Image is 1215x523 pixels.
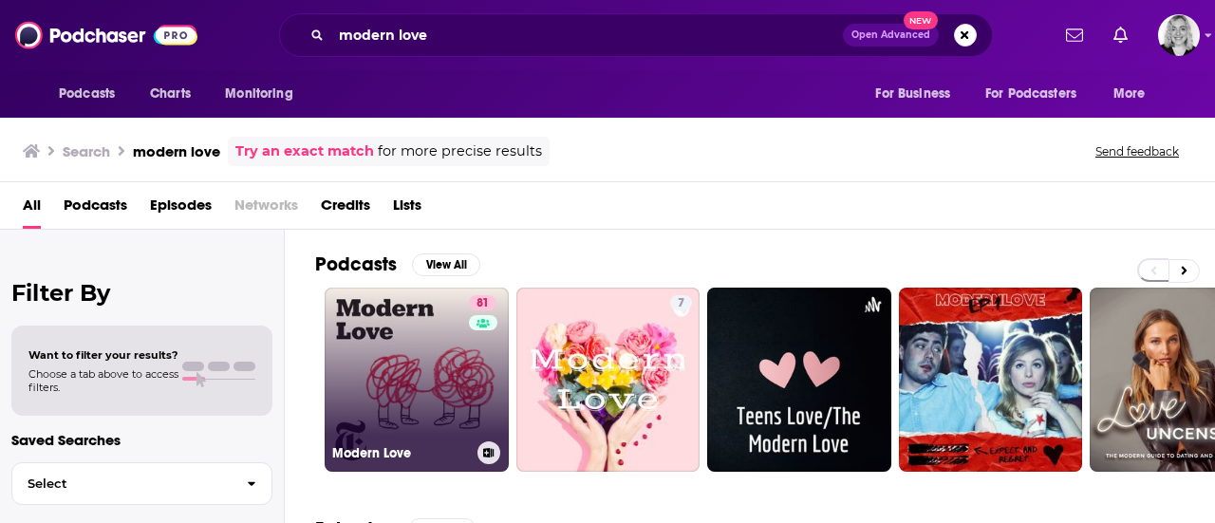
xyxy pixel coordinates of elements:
span: Podcasts [59,81,115,107]
h2: Podcasts [315,252,397,276]
a: Podcasts [64,190,127,229]
a: Try an exact match [235,140,374,162]
a: 7 [516,288,701,472]
a: 81Modern Love [325,288,509,472]
span: 7 [678,294,684,313]
span: Monitoring [225,81,292,107]
span: Choose a tab above to access filters. [28,367,178,394]
button: open menu [973,76,1104,112]
span: 81 [477,294,489,313]
button: Send feedback [1090,143,1185,159]
span: Open Advanced [851,30,930,40]
button: Show profile menu [1158,14,1200,56]
button: open menu [1100,76,1169,112]
h3: Search [63,142,110,160]
span: For Business [875,81,950,107]
a: PodcastsView All [315,252,480,276]
div: Search podcasts, credits, & more... [279,13,993,57]
span: Charts [150,81,191,107]
button: Select [11,462,272,505]
button: open menu [862,76,974,112]
a: Show notifications dropdown [1106,19,1135,51]
a: Episodes [150,190,212,229]
a: Show notifications dropdown [1058,19,1091,51]
img: Podchaser - Follow, Share and Rate Podcasts [15,17,197,53]
span: for more precise results [378,140,542,162]
button: Open AdvancedNew [843,24,939,47]
span: Logged in as cmaur0218 [1158,14,1200,56]
p: Saved Searches [11,431,272,449]
span: Want to filter your results? [28,348,178,362]
span: New [904,11,938,29]
h2: Filter By [11,279,272,307]
h3: Modern Love [332,445,470,461]
button: View All [412,253,480,276]
a: Credits [321,190,370,229]
button: open menu [212,76,317,112]
a: 81 [469,295,496,310]
span: Networks [234,190,298,229]
span: More [1113,81,1146,107]
span: Select [12,477,232,490]
button: open menu [46,76,140,112]
a: All [23,190,41,229]
input: Search podcasts, credits, & more... [331,20,843,50]
a: 7 [670,295,692,310]
h3: modern love [133,142,220,160]
a: Charts [138,76,202,112]
span: For Podcasters [985,81,1076,107]
img: User Profile [1158,14,1200,56]
a: Lists [393,190,421,229]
